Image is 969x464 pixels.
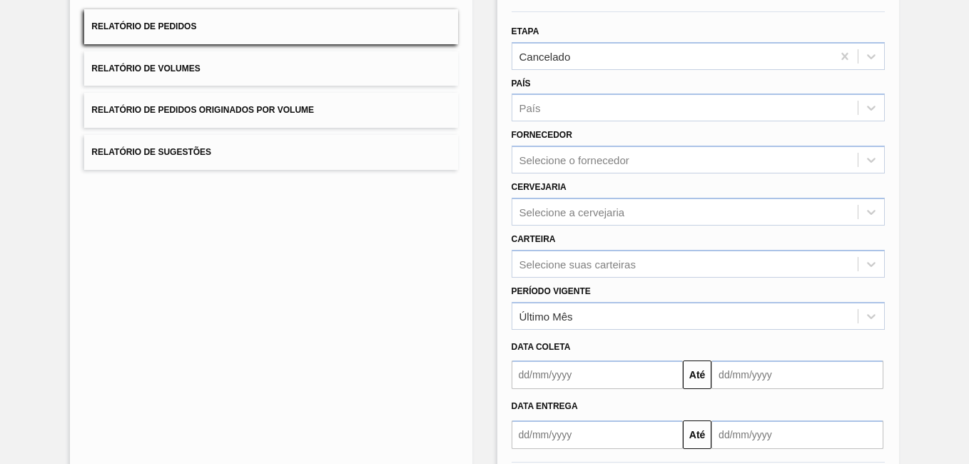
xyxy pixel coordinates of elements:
div: Cancelado [519,50,571,62]
button: Relatório de Sugestões [84,135,457,170]
label: Fornecedor [512,130,572,140]
button: Relatório de Pedidos Originados por Volume [84,93,457,128]
span: Data Entrega [512,401,578,411]
div: Selecione o fornecedor [519,154,629,166]
div: Selecione suas carteiras [519,258,636,270]
div: Último Mês [519,310,573,322]
button: Até [683,420,711,449]
span: Relatório de Pedidos Originados por Volume [91,105,314,115]
span: Relatório de Pedidos [91,21,196,31]
button: Relatório de Pedidos [84,9,457,44]
span: Data coleta [512,342,571,352]
label: Carteira [512,234,556,244]
label: Etapa [512,26,539,36]
button: Até [683,360,711,389]
span: Relatório de Sugestões [91,147,211,157]
button: Relatório de Volumes [84,51,457,86]
span: Relatório de Volumes [91,64,200,74]
div: País [519,102,541,114]
input: dd/mm/yyyy [512,360,684,389]
label: Período Vigente [512,286,591,296]
label: Cervejaria [512,182,567,192]
div: Selecione a cervejaria [519,206,625,218]
input: dd/mm/yyyy [711,420,883,449]
input: dd/mm/yyyy [711,360,883,389]
input: dd/mm/yyyy [512,420,684,449]
label: País [512,79,531,89]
